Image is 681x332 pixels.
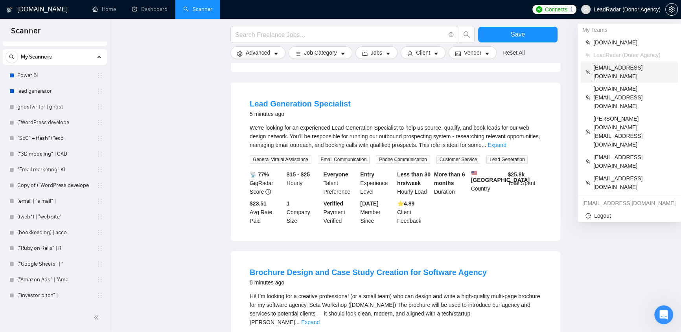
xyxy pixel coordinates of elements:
span: Vendor [464,48,481,57]
span: Scanner [5,25,47,42]
span: holder [97,182,103,189]
span: holder [97,229,103,236]
div: Total Spent [506,170,543,196]
span: LeadRadar (Donor Agency) [593,51,673,59]
div: Experience Level [359,170,396,196]
span: info-circle [265,189,271,194]
span: Phone Communication [376,155,430,164]
a: "SEO" + (fash*) "eco [17,130,92,146]
div: Client Feedback [396,199,433,225]
span: double-left [94,314,101,321]
span: Email Communication [318,155,370,164]
span: bars [295,51,301,57]
span: [EMAIL_ADDRESS][DOMAIN_NAME] [593,63,673,81]
div: GigRadar Score [248,170,285,196]
div: Company Size [285,199,322,225]
b: More than 6 months [434,171,465,186]
span: My Scanners [21,49,52,65]
div: My Teams [578,24,681,36]
a: ((web*) | "web site" [17,209,92,225]
span: team [585,129,590,134]
span: We’re looking for an experienced Lead Generation Specialist to help us source, qualify, and book ... [250,125,540,148]
b: $ 25.8k [508,171,525,178]
span: ... [482,142,486,148]
span: user [583,7,589,12]
span: team [585,70,590,74]
span: caret-down [433,51,439,57]
span: holder [97,151,103,157]
span: team [585,53,590,57]
div: 5 minutes ago [250,109,351,119]
b: [DATE] [360,200,378,207]
a: searchScanner [183,6,212,13]
span: info-circle [449,32,454,37]
span: Lead Generation [486,155,528,164]
div: Talent Preference [322,170,359,196]
a: Expand [488,142,506,148]
a: Brochure Design and Case Study Creation for Software Agency [250,268,487,277]
span: Client [416,48,430,57]
span: holder [97,261,103,267]
span: holder [97,167,103,173]
b: Less than 30 hrs/week [397,171,431,186]
a: ("investor pitch" | [17,288,92,303]
span: caret-down [273,51,279,57]
a: "Email marketing" Kl [17,162,92,178]
a: ("Amazon Ads" | "Ama [17,272,92,288]
div: Hourly Load [396,170,433,196]
a: dashboardDashboard [132,6,167,13]
span: [DOMAIN_NAME][EMAIL_ADDRESS][DOMAIN_NAME] [593,84,673,110]
button: search [459,27,475,42]
div: Hourly [285,170,322,196]
img: logo [7,4,12,16]
span: user [407,51,413,57]
b: Everyone [324,171,348,178]
b: ⭐️ 4.89 [397,200,414,207]
b: [GEOGRAPHIC_DATA] [471,170,530,183]
img: 🇺🇸 [471,170,477,176]
span: search [6,54,18,60]
button: idcardVendorcaret-down [449,46,497,59]
a: Reset All [503,48,525,57]
button: barsJob Categorycaret-down [289,46,352,59]
span: holder [97,245,103,251]
a: homeHome [92,6,116,13]
span: holder [97,72,103,79]
b: $23.51 [250,200,267,207]
span: search [459,31,474,38]
span: Job Category [304,48,337,57]
a: Lead Generation Specialist [250,99,351,108]
button: userClientcaret-down [401,46,445,59]
button: Save [478,27,558,42]
span: holder [97,292,103,299]
span: holder [97,135,103,141]
div: oleksii.b@gigradar.io [578,197,681,209]
span: holder [97,277,103,283]
a: setting [665,6,678,13]
iframe: Intercom live chat [654,305,673,324]
span: Save [511,29,525,39]
b: Verified [324,200,344,207]
span: idcard [455,51,461,57]
button: folderJobscaret-down [355,46,398,59]
a: (email | "e mail" | [17,193,92,209]
span: ... [295,319,300,325]
span: Advanced [246,48,270,57]
div: Avg Rate Paid [248,199,285,225]
span: holder [97,214,103,220]
span: caret-down [385,51,391,57]
div: Hi! I’m looking for a creative professional (or a small team) who can design and write a high-qua... [250,292,541,326]
button: search [6,51,18,63]
span: 1 [570,5,573,14]
b: $15 - $25 [287,171,310,178]
div: 5 minutes ago [250,278,487,287]
a: ("WordPress develope [17,115,92,130]
a: ghostwriter | ghost [17,99,92,115]
a: ("Ruby on Rails" | R [17,240,92,256]
span: holder [97,88,103,94]
span: team [585,95,590,100]
a: ("3D modeling" | CAD [17,146,92,162]
a: ("Google Sheets" | " [17,256,92,272]
span: Connects: [545,5,569,14]
button: setting [665,3,678,16]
